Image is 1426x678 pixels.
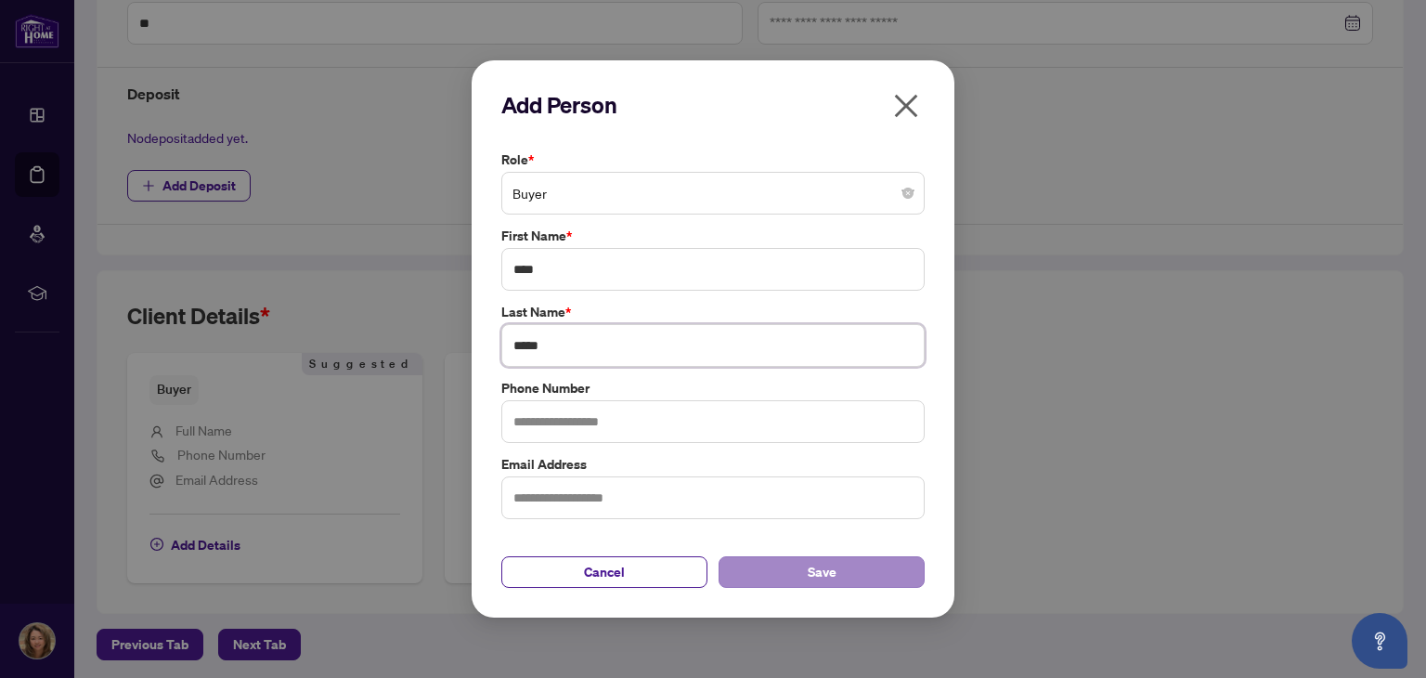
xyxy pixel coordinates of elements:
span: Cancel [584,557,625,587]
span: close-circle [902,188,914,199]
label: Email Address [501,454,925,475]
h2: Add Person [501,90,925,120]
button: Open asap [1352,613,1407,669]
label: Role [501,150,925,170]
span: Buyer [512,176,914,211]
button: Save [719,556,925,588]
label: First Name [501,226,925,246]
label: Phone Number [501,378,925,398]
button: Cancel [501,556,707,588]
span: Save [808,557,836,587]
label: Last Name [501,302,925,322]
span: close [891,91,921,121]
